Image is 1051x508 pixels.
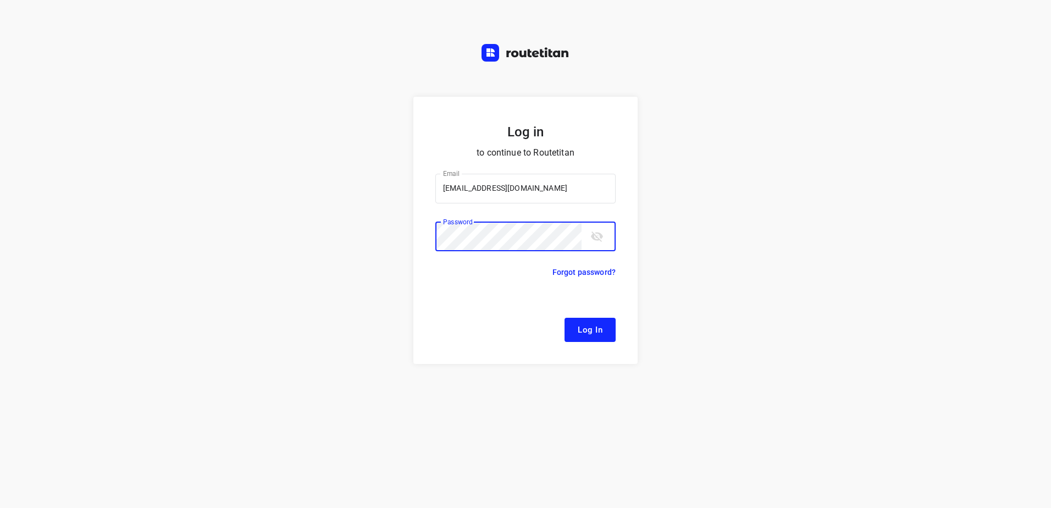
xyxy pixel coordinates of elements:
[565,318,616,342] button: Log In
[482,44,569,62] img: Routetitan
[435,123,616,141] h5: Log in
[552,266,616,279] p: Forgot password?
[435,145,616,161] p: to continue to Routetitan
[578,323,602,337] span: Log In
[586,225,608,247] button: toggle password visibility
